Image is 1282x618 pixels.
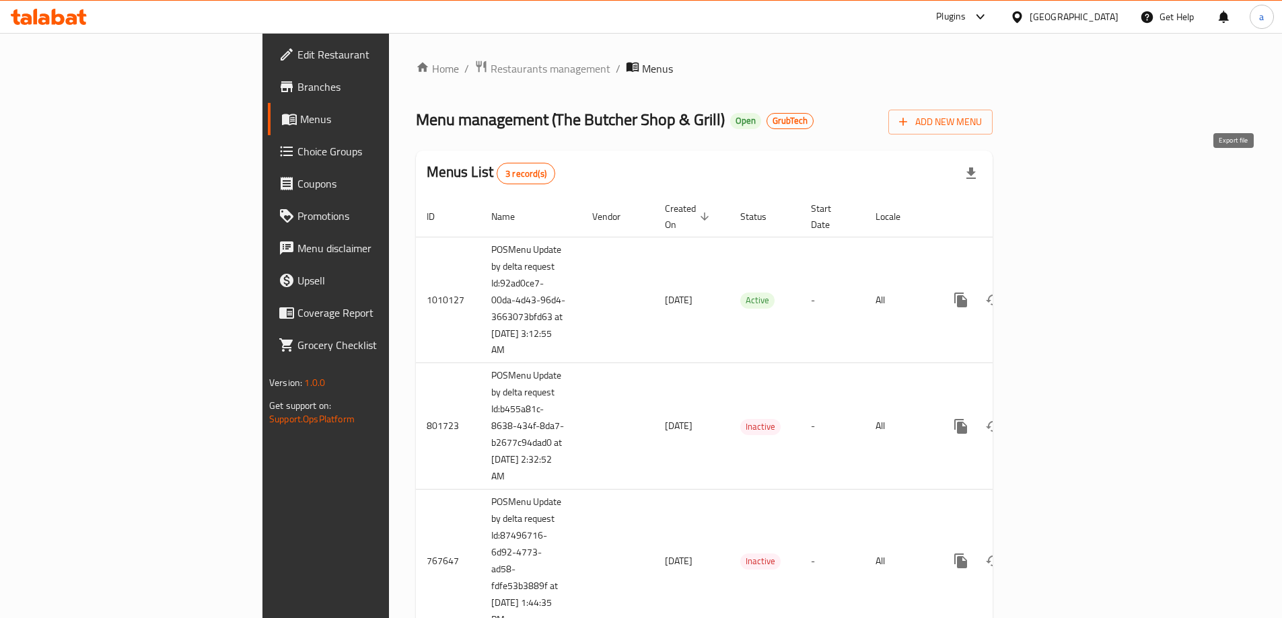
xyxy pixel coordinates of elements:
span: Promotions [297,208,466,224]
a: Branches [268,71,476,103]
td: All [865,237,934,363]
li: / [616,61,620,77]
span: Branches [297,79,466,95]
span: Menus [642,61,673,77]
a: Choice Groups [268,135,476,167]
span: Menu disclaimer [297,240,466,256]
span: Open [730,115,761,126]
a: Coverage Report [268,297,476,329]
a: Menu disclaimer [268,232,476,264]
button: more [945,410,977,442]
span: Status [740,208,784,225]
span: Version: [269,374,302,391]
button: more [945,545,977,577]
div: Total records count [497,163,555,184]
span: [DATE] [665,291,692,309]
button: more [945,284,977,316]
a: Promotions [268,200,476,232]
span: Inactive [740,419,781,434]
a: Menus [268,103,476,135]
a: Upsell [268,264,476,297]
span: ID [427,208,452,225]
a: Grocery Checklist [268,329,476,361]
span: Name [491,208,532,225]
span: GrubTech [767,115,813,126]
a: Support.OpsPlatform [269,410,355,428]
div: Inactive [740,553,781,570]
nav: breadcrumb [416,60,993,77]
span: Add New Menu [899,114,982,130]
a: Coupons [268,167,476,200]
button: Change Status [977,545,1009,577]
span: 1.0.0 [304,374,325,391]
span: Restaurants management [491,61,610,77]
span: Choice Groups [297,143,466,159]
span: Menus [300,111,466,127]
span: Edit Restaurant [297,46,466,63]
span: Inactive [740,553,781,569]
span: Grocery Checklist [297,337,466,353]
button: Change Status [977,284,1009,316]
div: [GEOGRAPHIC_DATA] [1030,9,1118,24]
div: Active [740,293,775,309]
td: - [800,363,865,490]
td: POSMenu Update by delta request Id:b455a81c-8638-434f-8da7-b2677c94dad0 at [DATE] 2:32:52 AM [480,363,581,490]
button: Add New Menu [888,110,993,134]
div: Open [730,113,761,129]
span: Coverage Report [297,305,466,321]
span: Start Date [811,200,849,233]
span: [DATE] [665,552,692,570]
span: Active [740,293,775,308]
span: Created On [665,200,713,233]
div: Plugins [936,9,966,25]
a: Restaurants management [474,60,610,77]
h2: Menus List [427,162,555,184]
td: - [800,237,865,363]
button: Change Status [977,410,1009,442]
th: Actions [934,196,1085,237]
span: Vendor [592,208,638,225]
span: Locale [876,208,918,225]
span: Upsell [297,272,466,288]
span: 3 record(s) [497,167,555,180]
span: Get support on: [269,397,331,414]
a: Edit Restaurant [268,38,476,71]
span: Coupons [297,176,466,192]
td: POSMenu Update by delta request Id:92ad0ce7-00da-4d43-96d4-3663073bfd63 at [DATE] 3:12:55 AM [480,237,581,363]
span: a [1259,9,1264,24]
span: Menu management ( The Butcher Shop & Grill ) [416,104,725,134]
span: [DATE] [665,417,692,434]
td: All [865,363,934,490]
